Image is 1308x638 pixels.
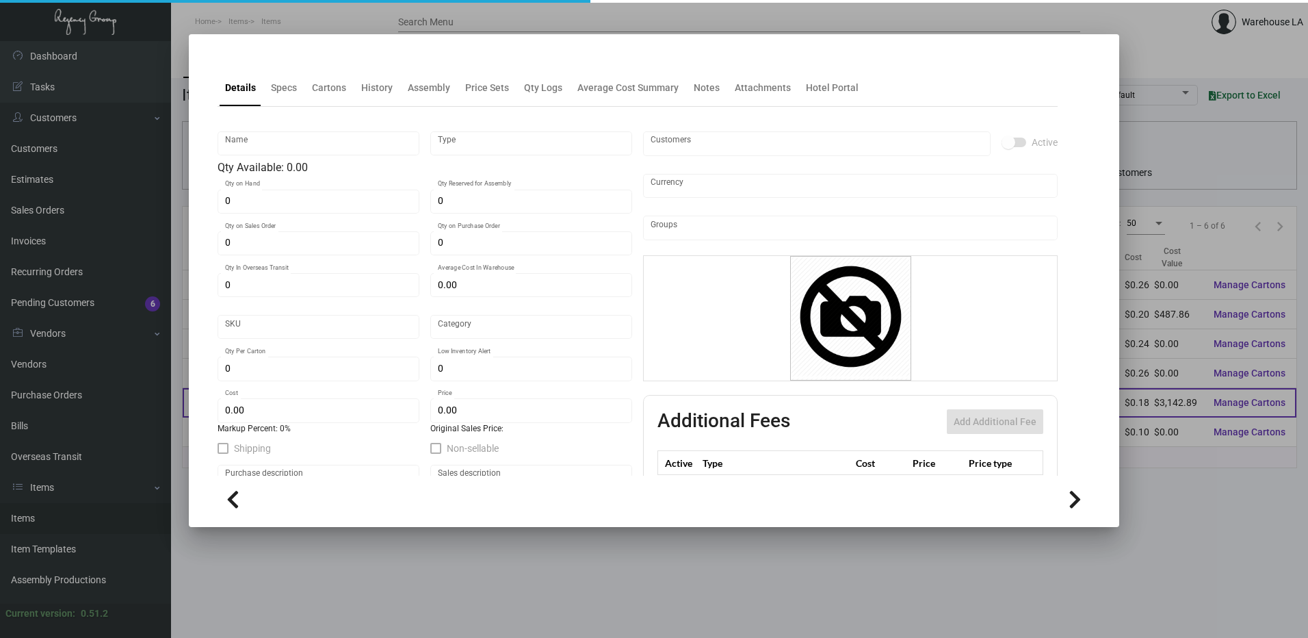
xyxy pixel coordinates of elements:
span: Active [1032,134,1058,151]
span: Non-sellable [447,440,499,457]
div: Notes [694,81,720,95]
div: History [361,81,393,95]
div: Qty Logs [524,81,562,95]
th: Type [699,451,852,475]
div: Current version: [5,607,75,621]
div: Hotel Portal [806,81,859,95]
th: Active [658,451,700,475]
div: Details [225,81,256,95]
button: Add Additional Fee [947,409,1043,434]
span: Add Additional Fee [954,416,1036,427]
div: Cartons [312,81,346,95]
input: Add new.. [651,138,984,149]
span: Shipping [234,440,271,457]
div: Attachments [735,81,791,95]
div: Assembly [408,81,450,95]
div: Price Sets [465,81,509,95]
input: Add new.. [651,222,1051,233]
div: Qty Available: 0.00 [218,159,632,176]
div: 0.51.2 [81,607,108,621]
th: Price [909,451,965,475]
div: Average Cost Summary [577,81,679,95]
div: Specs [271,81,297,95]
th: Cost [852,451,908,475]
h2: Additional Fees [657,409,790,434]
th: Price type [965,451,1027,475]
